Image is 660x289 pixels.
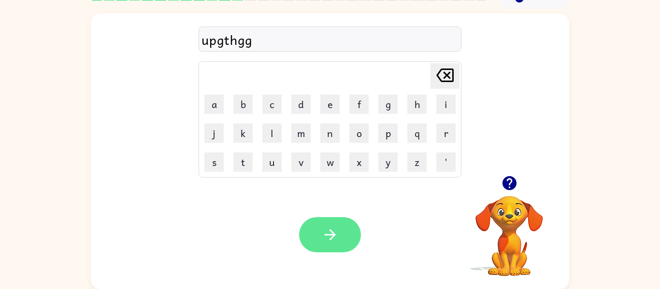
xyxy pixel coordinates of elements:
[201,29,459,50] div: upgthgg
[291,152,311,172] button: v
[233,95,253,114] button: b
[204,124,224,143] button: j
[349,95,369,114] button: f
[378,124,398,143] button: p
[262,152,282,172] button: u
[262,124,282,143] button: l
[320,152,340,172] button: w
[233,124,253,143] button: k
[262,95,282,114] button: c
[349,124,369,143] button: o
[320,124,340,143] button: n
[407,124,427,143] button: q
[436,95,456,114] button: i
[436,152,456,172] button: '
[378,152,398,172] button: y
[436,124,456,143] button: r
[378,95,398,114] button: g
[233,152,253,172] button: t
[407,152,427,172] button: z
[407,95,427,114] button: h
[204,95,224,114] button: a
[320,95,340,114] button: e
[291,124,311,143] button: m
[204,152,224,172] button: s
[291,95,311,114] button: d
[461,181,558,277] video: Your browser must support playing .mp4 files to use Literably. Please try using another browser.
[349,152,369,172] button: x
